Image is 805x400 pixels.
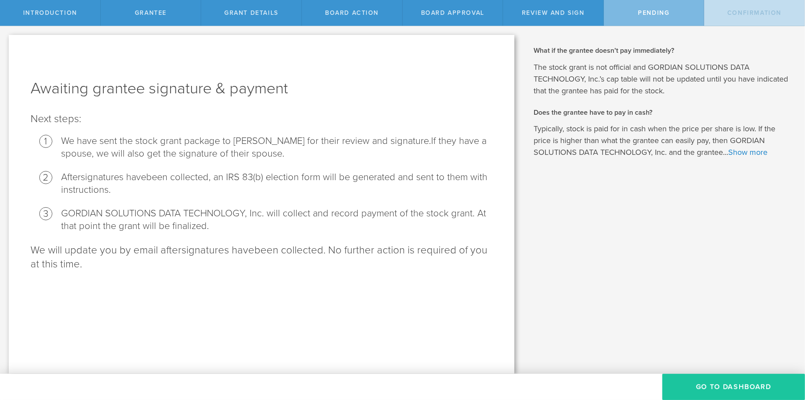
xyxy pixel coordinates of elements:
li: We have sent the stock grant package to [PERSON_NAME] for their review and signature . [61,135,493,160]
h2: What if the grantee doesn’t pay immediately? [534,46,792,55]
p: Typically, stock is paid for in cash when the price per share is low. If the price is higher than... [534,123,792,158]
span: Pending [638,9,670,17]
p: Next steps: [31,112,493,126]
p: We will update you by email after been collected. No further action is required of you at this time. [31,243,493,271]
span: Grant Details [224,9,278,17]
li: After been collected, an IRS 83(b) election form will be generated and sent to them with instruct... [61,171,493,196]
span: Grantee [135,9,167,17]
span: signatures have [81,171,146,183]
span: Review and Sign [522,9,585,17]
h2: Does the grantee have to pay in cash? [534,108,792,117]
span: signatures have [182,244,254,256]
span: Board Approval [421,9,484,17]
span: Introduction [23,9,77,17]
p: The stock grant is not official and GORDIAN SOLUTIONS DATA TECHNOLOGY, Inc.’s cap table will not ... [534,62,792,97]
button: Go To Dashboard [662,374,805,400]
h1: Awaiting grantee signature & payment [31,78,493,99]
a: Show more [728,147,767,157]
iframe: Chat Widget [761,332,805,374]
span: Board Action [325,9,379,17]
li: GORDIAN SOLUTIONS DATA TECHNOLOGY, Inc. will collect and record payment of the stock grant. At th... [61,207,493,232]
span: Confirmation [727,9,781,17]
